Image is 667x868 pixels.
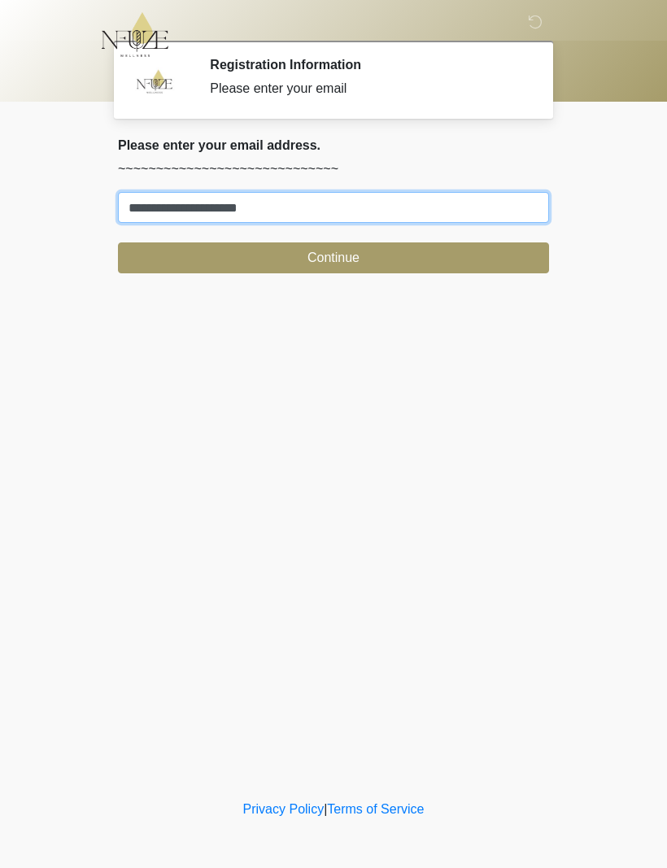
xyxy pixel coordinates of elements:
a: Terms of Service [327,802,424,816]
h2: Please enter your email address. [118,137,549,153]
img: Agent Avatar [130,57,179,106]
a: Privacy Policy [243,802,325,816]
img: NFuze Wellness Logo [102,12,168,57]
a: | [324,802,327,816]
p: ~~~~~~~~~~~~~~~~~~~~~~~~~~~~~ [118,159,549,179]
button: Continue [118,242,549,273]
div: Please enter your email [210,79,525,98]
